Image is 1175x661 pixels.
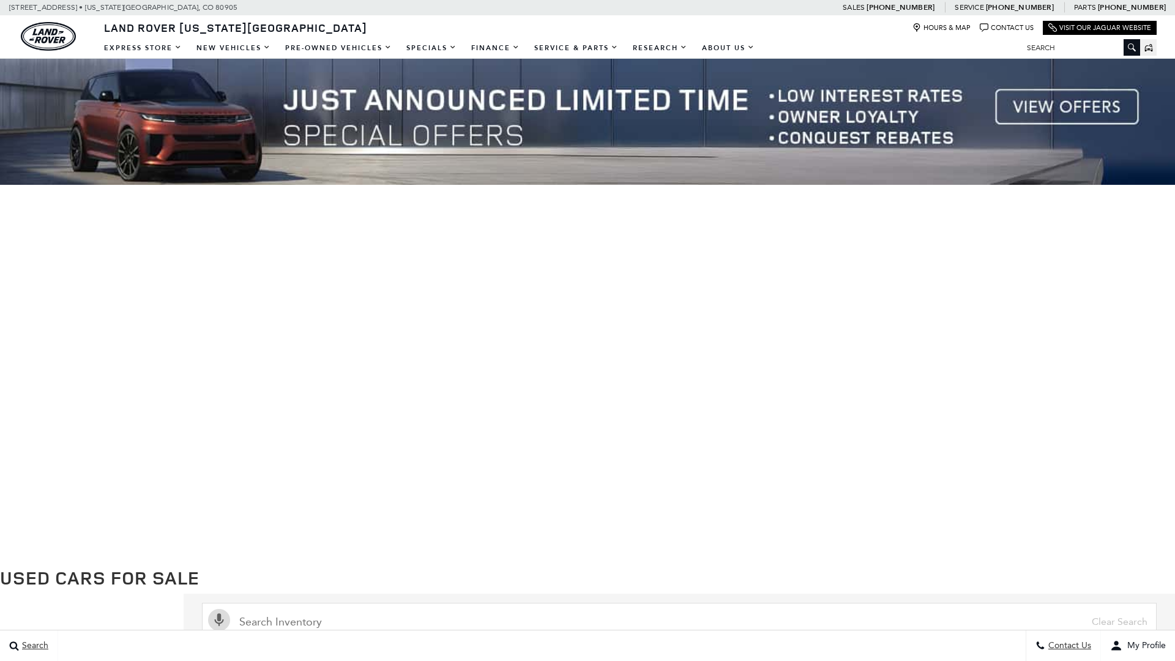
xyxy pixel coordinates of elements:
[97,20,375,35] a: Land Rover [US_STATE][GEOGRAPHIC_DATA]
[202,603,1157,641] input: Search Inventory
[399,37,464,59] a: Specials
[912,23,971,32] a: Hours & Map
[843,3,865,12] span: Sales
[464,37,527,59] a: Finance
[1074,3,1096,12] span: Parts
[1101,630,1175,661] button: user-profile-menu
[21,22,76,51] a: land-rover
[189,37,278,59] a: New Vehicles
[1098,2,1166,12] a: [PHONE_NUMBER]
[625,37,695,59] a: Research
[208,609,230,631] svg: Click to toggle on voice search
[1045,641,1091,651] span: Contact Us
[986,2,1054,12] a: [PHONE_NUMBER]
[19,641,48,651] span: Search
[527,37,625,59] a: Service & Parts
[104,20,367,35] span: Land Rover [US_STATE][GEOGRAPHIC_DATA]
[867,2,934,12] a: [PHONE_NUMBER]
[97,37,189,59] a: EXPRESS STORE
[9,3,237,12] a: [STREET_ADDRESS] • [US_STATE][GEOGRAPHIC_DATA], CO 80905
[97,37,762,59] nav: Main Navigation
[278,37,399,59] a: Pre-Owned Vehicles
[980,23,1034,32] a: Contact Us
[1018,40,1140,55] input: Search
[695,37,762,59] a: About Us
[21,22,76,51] img: Land Rover
[1048,23,1151,32] a: Visit Our Jaguar Website
[1122,641,1166,651] span: My Profile
[955,3,983,12] span: Service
